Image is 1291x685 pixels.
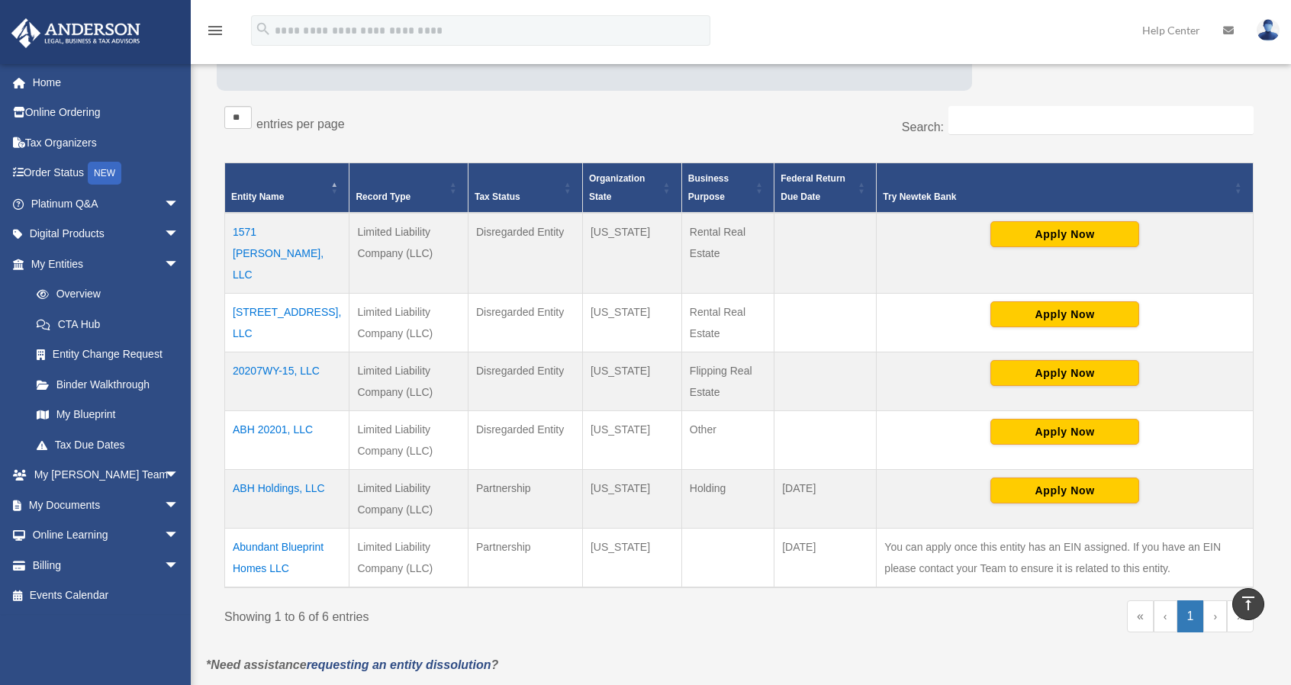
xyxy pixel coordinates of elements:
[164,249,195,280] span: arrow_drop_down
[21,279,187,310] a: Overview
[349,293,468,352] td: Limited Liability Company (LLC)
[774,528,877,587] td: [DATE]
[349,213,468,294] td: Limited Liability Company (LLC)
[582,162,681,213] th: Organization State: Activate to sort
[88,162,121,185] div: NEW
[21,400,195,430] a: My Blueprint
[256,117,345,130] label: entries per page
[225,293,349,352] td: [STREET_ADDRESS], LLC
[11,460,202,490] a: My [PERSON_NAME] Teamarrow_drop_down
[688,173,729,202] span: Business Purpose
[1154,600,1177,632] a: Previous
[11,98,202,128] a: Online Ordering
[7,18,145,48] img: Anderson Advisors Platinum Portal
[11,249,195,279] a: My Entitiesarrow_drop_down
[206,27,224,40] a: menu
[902,121,944,133] label: Search:
[1239,594,1257,613] i: vertical_align_top
[1232,588,1264,620] a: vertical_align_top
[11,490,202,520] a: My Documentsarrow_drop_down
[11,188,202,219] a: Platinum Q&Aarrow_drop_down
[681,410,774,469] td: Other
[990,221,1139,247] button: Apply Now
[589,173,645,202] span: Organization State
[225,162,349,213] th: Entity Name: Activate to invert sorting
[1257,19,1280,41] img: User Pic
[11,158,202,189] a: Order StatusNEW
[877,162,1254,213] th: Try Newtek Bank : Activate to sort
[1177,600,1204,632] a: 1
[307,658,491,671] a: requesting an entity dissolution
[11,580,202,611] a: Events Calendar
[206,658,498,671] em: *Need assistance ?
[582,528,681,587] td: [US_STATE]
[582,293,681,352] td: [US_STATE]
[468,410,582,469] td: Disregarded Entity
[225,528,349,587] td: Abundant Blueprint Homes LLC
[349,528,468,587] td: Limited Liability Company (LLC)
[349,162,468,213] th: Record Type: Activate to sort
[475,191,520,202] span: Tax Status
[21,339,195,370] a: Entity Change Request
[468,352,582,410] td: Disregarded Entity
[681,352,774,410] td: Flipping Real Estate
[11,219,202,249] a: Digital Productsarrow_drop_down
[877,528,1254,587] td: You can apply once this entity has an EIN assigned. If you have an EIN please contact your Team t...
[356,191,410,202] span: Record Type
[681,213,774,294] td: Rental Real Estate
[349,469,468,528] td: Limited Liability Company (LLC)
[231,191,284,202] span: Entity Name
[164,460,195,491] span: arrow_drop_down
[349,410,468,469] td: Limited Liability Company (LLC)
[225,213,349,294] td: 1571 [PERSON_NAME], LLC
[582,352,681,410] td: [US_STATE]
[468,528,582,587] td: Partnership
[225,469,349,528] td: ABH Holdings, LLC
[206,21,224,40] i: menu
[1203,600,1227,632] a: Next
[990,301,1139,327] button: Apply Now
[681,293,774,352] td: Rental Real Estate
[11,550,202,580] a: Billingarrow_drop_down
[774,162,877,213] th: Federal Return Due Date: Activate to sort
[164,490,195,521] span: arrow_drop_down
[349,352,468,410] td: Limited Liability Company (LLC)
[990,360,1139,386] button: Apply Now
[225,352,349,410] td: 20207WY-15, LLC
[883,188,1230,206] div: Try Newtek Bank
[468,213,582,294] td: Disregarded Entity
[582,410,681,469] td: [US_STATE]
[681,162,774,213] th: Business Purpose: Activate to sort
[1227,600,1254,632] a: Last
[468,293,582,352] td: Disregarded Entity
[468,469,582,528] td: Partnership
[468,162,582,213] th: Tax Status: Activate to sort
[774,469,877,528] td: [DATE]
[990,478,1139,503] button: Apply Now
[21,369,195,400] a: Binder Walkthrough
[681,469,774,528] td: Holding
[1127,600,1154,632] a: First
[11,520,202,551] a: Online Learningarrow_drop_down
[164,520,195,552] span: arrow_drop_down
[164,219,195,250] span: arrow_drop_down
[164,188,195,220] span: arrow_drop_down
[255,21,272,37] i: search
[224,600,728,628] div: Showing 1 to 6 of 6 entries
[21,429,195,460] a: Tax Due Dates
[164,550,195,581] span: arrow_drop_down
[582,469,681,528] td: [US_STATE]
[582,213,681,294] td: [US_STATE]
[225,410,349,469] td: ABH 20201, LLC
[11,127,202,158] a: Tax Organizers
[990,419,1139,445] button: Apply Now
[11,67,202,98] a: Home
[21,309,195,339] a: CTA Hub
[781,173,845,202] span: Federal Return Due Date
